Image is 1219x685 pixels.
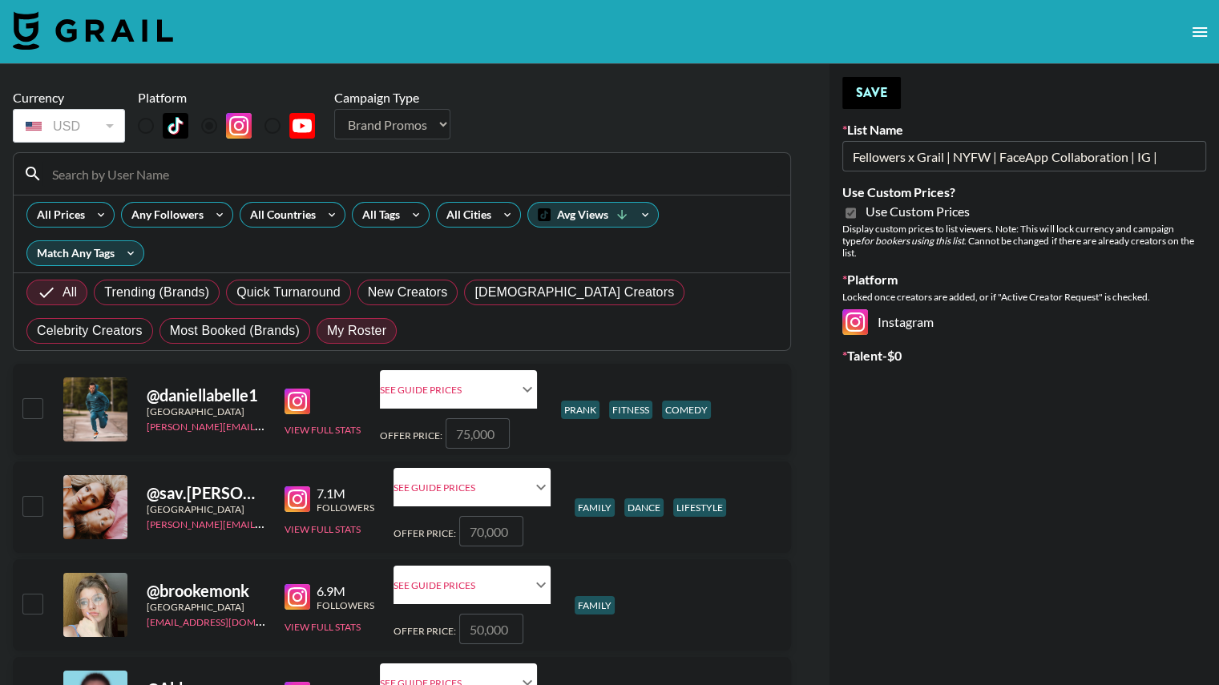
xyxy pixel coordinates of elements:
[147,405,265,417] div: [GEOGRAPHIC_DATA]
[446,418,510,449] input: 75,000
[170,321,300,340] span: Most Booked (Brands)
[147,601,265,613] div: [GEOGRAPHIC_DATA]
[662,401,711,419] div: comedy
[380,370,537,409] div: See Guide Prices
[147,581,265,601] div: @ brookemonk
[285,486,310,512] img: Instagram
[380,384,518,396] div: See Guide Prices
[394,566,551,604] div: See Guide Prices
[317,599,374,611] div: Followers
[673,498,726,517] div: lifestyle
[285,389,310,414] img: Instagram
[380,429,442,441] span: Offer Price:
[317,583,374,599] div: 6.9M
[37,321,143,340] span: Celebrity Creators
[459,614,523,644] input: 50,000
[394,468,551,506] div: See Guide Prices
[147,613,308,628] a: [EMAIL_ADDRESS][DOMAIN_NAME]
[842,272,1206,288] label: Platform
[147,503,265,515] div: [GEOGRAPHIC_DATA]
[138,90,328,106] div: Platform
[13,90,125,106] div: Currency
[528,203,658,227] div: Avg Views
[842,291,1206,303] div: Locked once creators are added, or if "Active Creator Request" is checked.
[575,498,615,517] div: family
[353,203,403,227] div: All Tags
[27,241,143,265] div: Match Any Tags
[842,122,1206,138] label: List Name
[437,203,494,227] div: All Cities
[842,184,1206,200] label: Use Custom Prices?
[394,579,531,591] div: See Guide Prices
[842,309,868,335] img: Instagram
[317,502,374,514] div: Followers
[285,523,361,535] button: View Full Stats
[122,203,207,227] div: Any Followers
[289,113,315,139] img: YouTube
[327,321,386,340] span: My Roster
[609,401,652,419] div: fitness
[16,112,122,140] div: USD
[575,596,615,614] div: family
[42,161,781,187] input: Search by User Name
[104,283,209,302] span: Trending (Brands)
[861,235,964,247] em: for bookers using this list
[368,283,448,302] span: New Creators
[13,11,173,50] img: Grail Talent
[13,106,125,146] div: Currency is locked to USD
[285,424,361,436] button: View Full Stats
[147,515,384,530] a: [PERSON_NAME][EMAIL_ADDRESS][DOMAIN_NAME]
[63,283,77,302] span: All
[240,203,319,227] div: All Countries
[147,385,265,405] div: @ daniellabelle1
[285,621,361,633] button: View Full Stats
[285,584,310,610] img: Instagram
[474,283,674,302] span: [DEMOGRAPHIC_DATA] Creators
[147,483,265,503] div: @ sav.[PERSON_NAME]
[1184,16,1216,48] button: open drawer
[138,109,328,143] div: List locked to Instagram.
[842,309,1206,335] div: Instagram
[842,223,1206,259] div: Display custom prices to list viewers. Note: This will lock currency and campaign type . Cannot b...
[394,527,456,539] span: Offer Price:
[866,203,970,220] span: Use Custom Prices
[394,482,531,494] div: See Guide Prices
[394,625,456,637] span: Offer Price:
[236,283,341,302] span: Quick Turnaround
[561,401,599,419] div: prank
[842,77,901,109] button: Save
[334,90,450,106] div: Campaign Type
[317,486,374,502] div: 7.1M
[226,113,252,139] img: Instagram
[842,348,1206,364] label: Talent - $ 0
[624,498,664,517] div: dance
[459,516,523,546] input: 70,000
[163,113,188,139] img: TikTok
[147,417,384,433] a: [PERSON_NAME][EMAIL_ADDRESS][DOMAIN_NAME]
[27,203,88,227] div: All Prices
